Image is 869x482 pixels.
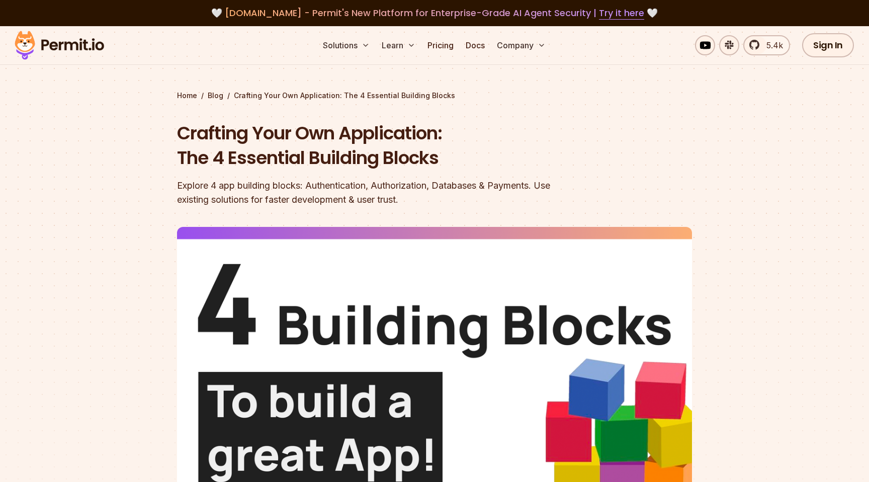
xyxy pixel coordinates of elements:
[177,121,563,171] h1: Crafting Your Own Application: The 4 Essential Building Blocks
[225,7,644,19] span: [DOMAIN_NAME] - Permit's New Platform for Enterprise-Grade AI Agent Security |
[423,35,458,55] a: Pricing
[10,28,109,62] img: Permit logo
[743,35,790,55] a: 5.4k
[177,91,692,101] div: / /
[319,35,374,55] button: Solutions
[378,35,419,55] button: Learn
[177,91,197,101] a: Home
[208,91,223,101] a: Blog
[599,7,644,20] a: Try it here
[462,35,489,55] a: Docs
[177,179,563,207] div: Explore 4 app building blocks: Authentication, Authorization, Databases & Payments. Use existing ...
[802,33,854,57] a: Sign In
[493,35,550,55] button: Company
[24,6,845,20] div: 🤍 🤍
[760,39,783,51] span: 5.4k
